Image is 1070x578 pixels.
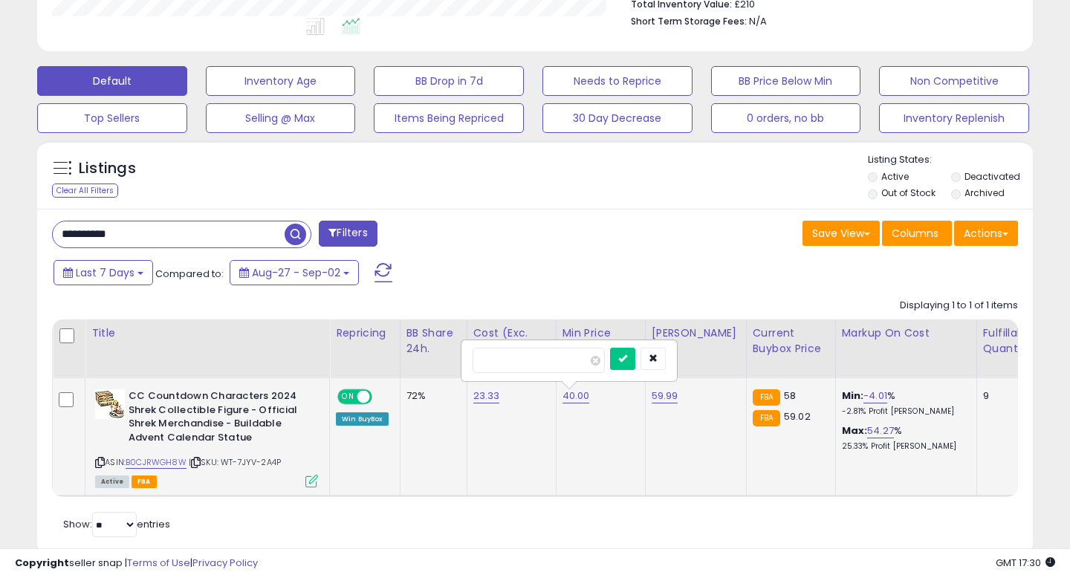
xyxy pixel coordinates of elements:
small: FBA [753,389,780,406]
div: Clear All Filters [52,184,118,198]
b: Min: [842,389,864,403]
span: | SKU: WT-7JYV-2A4P [189,456,281,468]
span: N/A [749,14,767,28]
span: Show: entries [63,517,170,531]
span: All listings currently available for purchase on Amazon [95,475,129,488]
a: B0CJRWGH8W [126,456,187,469]
label: Deactivated [964,170,1020,183]
div: Current Buybox Price [753,325,829,357]
img: 517yXB5-vFL._SL40_.jpg [95,389,125,419]
button: Filters [319,221,377,247]
button: BB Drop in 7d [374,66,524,96]
button: 0 orders, no bb [711,103,861,133]
b: Max: [842,423,868,438]
span: 2025-09-10 17:30 GMT [996,556,1055,570]
div: Repricing [336,325,394,341]
span: ON [339,391,357,403]
label: Archived [964,186,1005,199]
div: BB Share 24h. [406,325,461,357]
button: Top Sellers [37,103,187,133]
button: Selling @ Max [206,103,356,133]
div: Title [91,325,323,341]
button: Aug-27 - Sep-02 [230,260,359,285]
div: Cost (Exc. VAT) [473,325,550,357]
label: Active [881,170,909,183]
small: FBA [753,410,780,426]
div: Markup on Cost [842,325,970,341]
button: Actions [954,221,1018,246]
div: [PERSON_NAME] [652,325,740,341]
button: 30 Day Decrease [542,103,693,133]
span: OFF [370,391,394,403]
div: 72% [406,389,455,403]
div: 9 [983,389,1029,403]
button: Inventory Age [206,66,356,96]
a: -4.01 [863,389,887,403]
a: 40.00 [562,389,590,403]
p: -2.81% Profit [PERSON_NAME] [842,406,965,417]
div: ASIN: [95,389,318,486]
b: Short Term Storage Fees: [631,15,747,27]
button: BB Price Below Min [711,66,861,96]
button: Non Competitive [879,66,1029,96]
a: 23.33 [473,389,500,403]
p: Listing States: [868,153,1034,167]
th: The percentage added to the cost of goods (COGS) that forms the calculator for Min & Max prices. [835,319,976,378]
div: Win BuyBox [336,412,389,426]
button: Default [37,66,187,96]
span: 59.02 [784,409,811,423]
div: % [842,424,965,452]
span: 58 [784,389,796,403]
button: Items Being Repriced [374,103,524,133]
span: Columns [892,226,938,241]
span: Aug-27 - Sep-02 [252,265,340,280]
strong: Copyright [15,556,69,570]
b: CC Countdown Characters 2024 Shrek Collectible Figure - Official Shrek Merchandise - Buildable Ad... [129,389,309,448]
button: Columns [882,221,952,246]
button: Inventory Replenish [879,103,1029,133]
button: Last 7 Days [53,260,153,285]
div: Min Price [562,325,639,341]
div: Displaying 1 to 1 of 1 items [900,299,1018,313]
span: Compared to: [155,267,224,281]
h5: Listings [79,158,136,179]
label: Out of Stock [881,186,936,199]
button: Needs to Reprice [542,66,693,96]
div: % [842,389,965,417]
a: Privacy Policy [192,556,258,570]
span: Last 7 Days [76,265,134,280]
a: 59.99 [652,389,678,403]
div: seller snap | | [15,556,258,571]
div: Fulfillable Quantity [983,325,1034,357]
a: 54.27 [867,423,894,438]
a: Terms of Use [127,556,190,570]
span: FBA [132,475,157,488]
p: 25.33% Profit [PERSON_NAME] [842,441,965,452]
button: Save View [802,221,880,246]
